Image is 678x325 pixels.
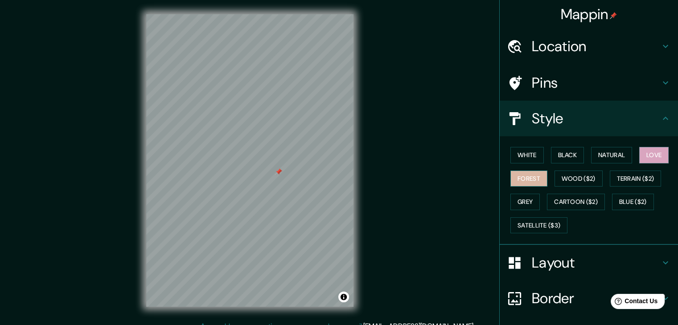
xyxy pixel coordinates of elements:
[532,254,660,272] h4: Layout
[338,292,349,302] button: Toggle attribution
[610,171,662,187] button: Terrain ($2)
[532,289,660,307] h4: Border
[561,5,617,23] h4: Mappin
[591,147,632,163] button: Natural
[146,14,353,307] canvas: Map
[612,194,654,210] button: Blue ($2)
[599,290,668,315] iframe: Help widget launcher
[510,194,540,210] button: Grey
[547,194,605,210] button: Cartoon ($2)
[532,110,660,127] h4: Style
[500,65,678,101] div: Pins
[510,171,547,187] button: Forest
[532,74,660,92] h4: Pins
[610,12,617,19] img: pin-icon.png
[500,280,678,316] div: Border
[510,217,567,234] button: Satellite ($3)
[551,147,584,163] button: Black
[639,147,669,163] button: Love
[500,245,678,280] div: Layout
[532,37,660,55] h4: Location
[500,28,678,64] div: Location
[510,147,544,163] button: White
[555,171,603,187] button: Wood ($2)
[500,101,678,136] div: Style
